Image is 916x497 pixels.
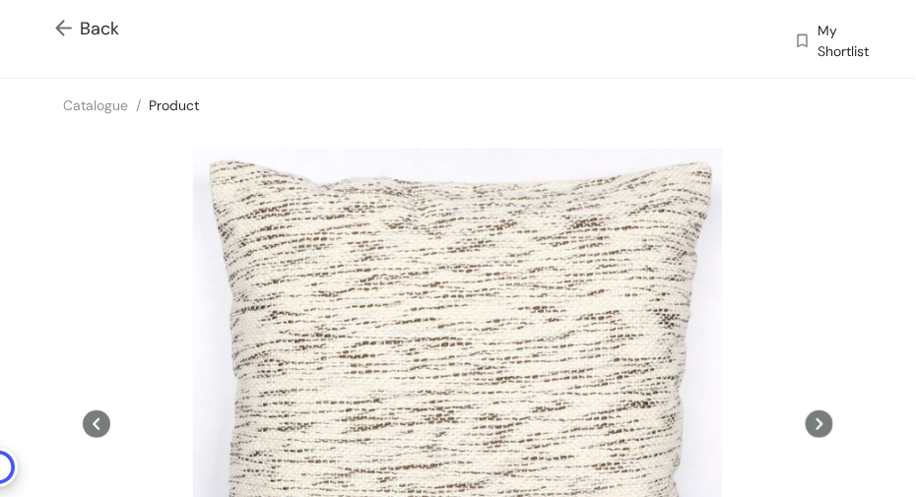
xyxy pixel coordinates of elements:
span: My Shortlist [818,21,869,62]
a: Product [149,96,199,114]
span: / [136,96,141,114]
img: Go back [55,20,80,40]
img: wishlist [794,23,812,62]
a: Catalogue [63,96,128,114]
span: Back [55,16,119,42]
